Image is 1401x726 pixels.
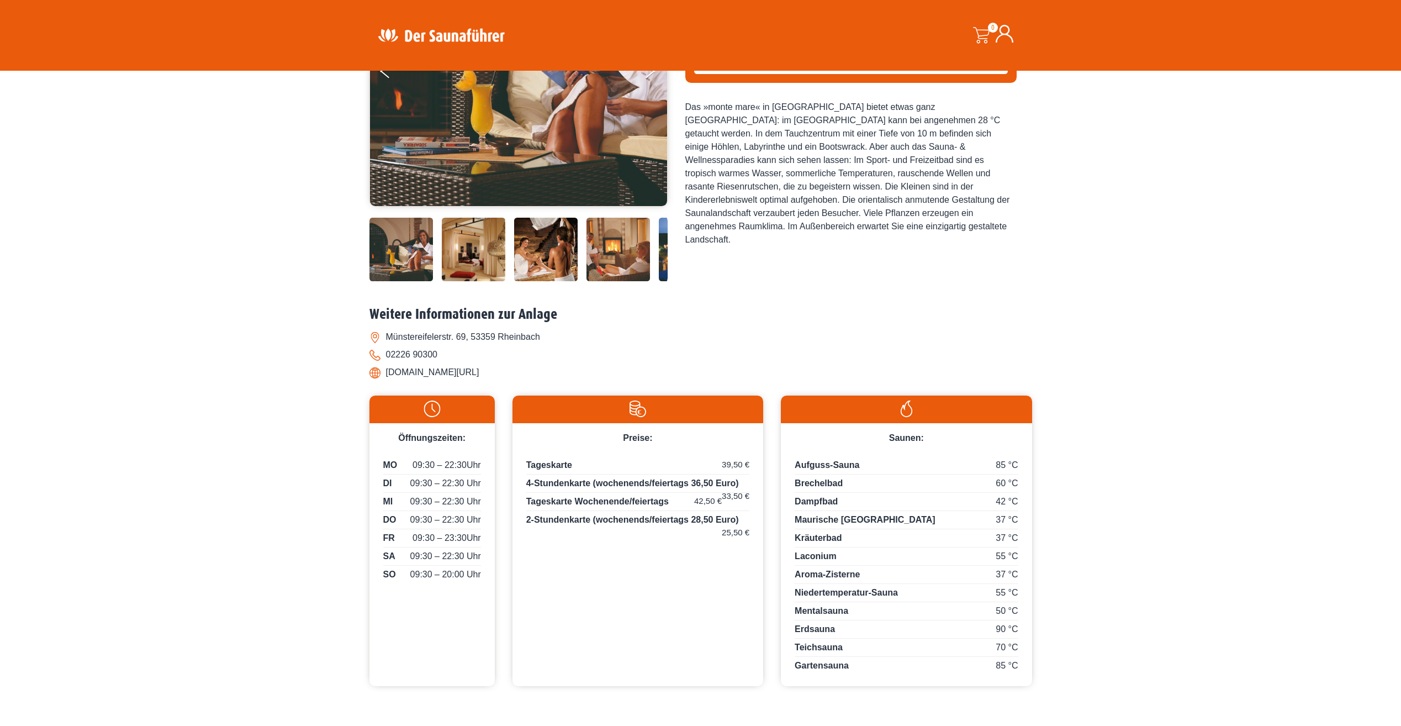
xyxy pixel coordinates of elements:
[996,513,1018,527] span: 37 °C
[795,661,849,670] span: Gartensauna
[380,60,408,87] button: Previous
[410,513,481,527] span: 09:30 – 22:30 Uhr
[722,459,749,471] span: 39,50 €
[383,568,396,581] span: SO
[795,606,848,615] span: Mentalsauna
[413,459,481,472] span: 09:30 – 22:30Uhr
[996,568,1018,581] span: 37 °C
[795,588,898,597] span: Niedertemperatur-Sauna
[526,513,749,527] p: 2-Stundenkarte (wochenends/feiertags 28,50 Euro)
[988,23,998,33] span: 0
[383,532,395,545] span: FR
[383,459,398,472] span: MO
[369,364,1032,381] li: [DOMAIN_NAME][URL]
[889,433,924,443] span: Saunen:
[369,346,1032,364] li: 02226 90300
[518,401,758,417] img: Preise-weiss.svg
[410,550,481,563] span: 09:30 – 22:30 Uhr
[383,513,396,527] span: DO
[795,478,843,488] span: Brechelbad
[722,490,749,503] span: 33,50 €
[694,495,722,508] span: 42,50 €
[795,551,837,561] span: Laconium
[526,477,749,493] p: 4-Stundenkarte (wochenends/feiertags 36,50 Euro)
[526,459,749,475] p: Tageskarte
[795,533,842,543] span: Kräuterbad
[996,459,1018,472] span: 85 °C
[375,401,489,417] img: Uhr-weiss.svg
[795,643,843,652] span: Teichsauna
[410,495,481,508] span: 09:30 – 22:30 Uhr
[996,623,1018,636] span: 90 °C
[369,306,1032,323] h2: Weitere Informationen zur Anlage
[996,659,1018,672] span: 85 °C
[795,497,838,506] span: Dampfbad
[795,460,859,470] span: Aufguss-Sauna
[996,604,1018,618] span: 50 °C
[526,495,749,511] p: Tageskarte Wochenende/feiertags
[410,568,481,581] span: 09:30 – 20:00 Uhr
[996,532,1018,545] span: 37 °C
[996,477,1018,490] span: 60 °C
[383,550,395,563] span: SA
[398,433,466,443] span: Öffnungszeiten:
[383,495,393,508] span: MI
[410,477,481,490] span: 09:30 – 22:30 Uhr
[413,532,481,545] span: 09:30 – 23:30Uhr
[996,586,1018,599] span: 55 °C
[795,624,835,634] span: Erdsauna
[996,641,1018,654] span: 70 °C
[685,101,1017,246] div: Das »monte mare« in [GEOGRAPHIC_DATA] bietet etwas ganz [GEOGRAPHIC_DATA]: im [GEOGRAPHIC_DATA] k...
[623,433,652,443] span: Preise:
[795,570,860,579] span: Aroma-Zisterne
[383,477,392,490] span: DI
[795,515,935,524] span: Maurische [GEOGRAPHIC_DATA]
[722,527,749,539] span: 25,50 €
[643,60,671,87] button: Next
[996,495,1018,508] span: 42 °C
[996,550,1018,563] span: 55 °C
[786,401,1026,417] img: Flamme-weiss.svg
[369,328,1032,346] li: Münstereifelerstr. 69, 53359 Rheinbach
